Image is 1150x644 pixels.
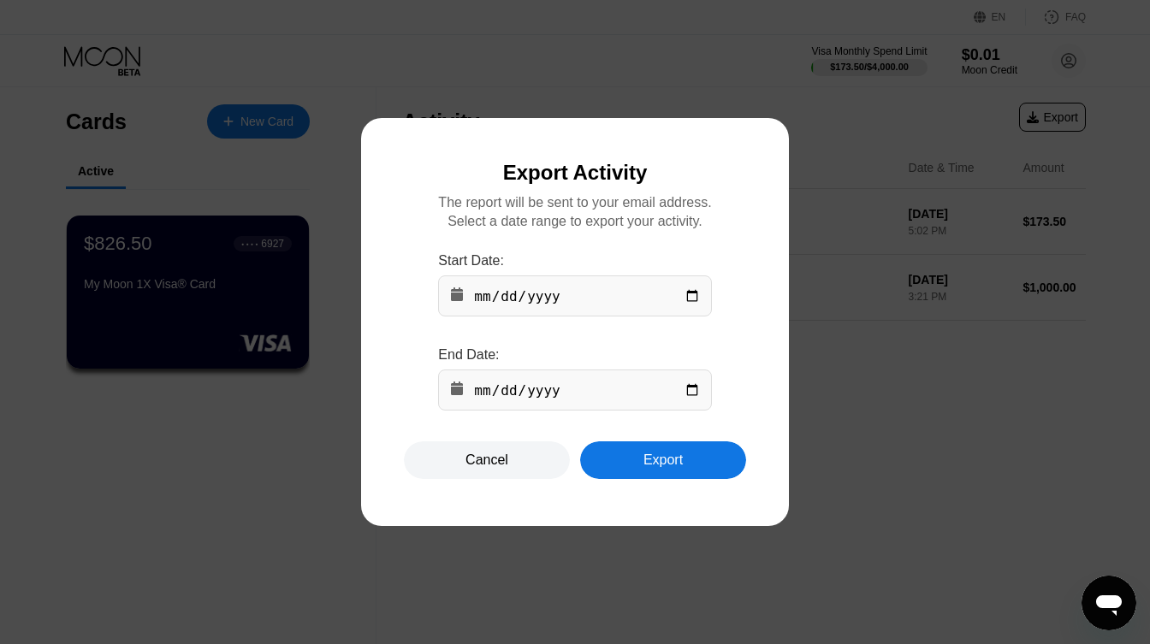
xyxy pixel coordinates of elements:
div: Export [580,441,746,479]
div: Select a date range to export your activity. [448,214,702,229]
div: Cancel [404,441,570,479]
div: End Date: [438,347,711,363]
div: The report will be sent to your email address. [438,195,711,210]
div: Cancel [465,452,508,469]
div: Export Activity [503,161,647,185]
div: Start Date: [438,253,711,269]
div: Export [643,452,683,469]
iframe: Кнопка запуска окна обмена сообщениями [1082,576,1136,630]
